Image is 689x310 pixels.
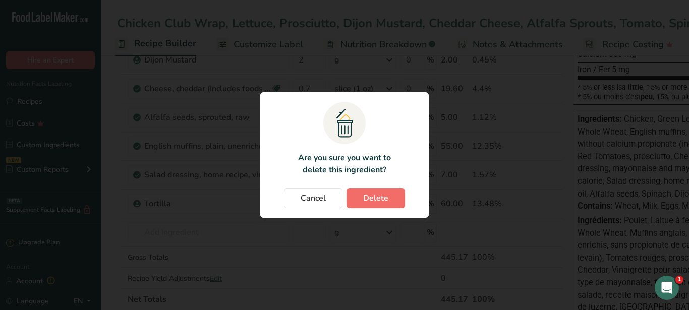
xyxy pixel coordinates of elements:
[301,192,326,204] span: Cancel
[655,276,679,300] iframe: Intercom live chat
[284,188,342,208] button: Cancel
[675,276,683,284] span: 1
[347,188,405,208] button: Delete
[363,192,388,204] span: Delete
[292,152,396,176] p: Are you sure you want to delete this ingredient?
